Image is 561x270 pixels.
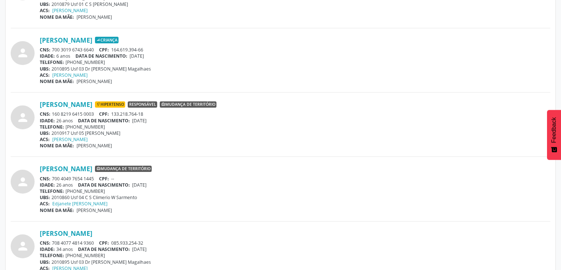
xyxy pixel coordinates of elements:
[40,176,550,182] div: 700 4049 7654 1445
[99,111,109,117] span: CPF:
[40,252,550,259] div: [PHONE_NUMBER]
[40,59,64,65] span: TELEFONE:
[95,101,125,108] span: Hipertenso
[77,143,112,149] span: [PERSON_NAME]
[40,14,74,20] span: NOME DA MÃE:
[78,118,130,124] span: DATA DE NASCIMENTO:
[40,124,550,130] div: [PHONE_NUMBER]
[547,110,561,160] button: Feedback - Mostrar pesquisa
[40,182,550,188] div: 26 anos
[111,240,143,246] span: 085.933.254-32
[40,66,50,72] span: UBS:
[551,117,557,143] span: Feedback
[40,188,64,194] span: TELEFONE:
[130,53,144,59] span: [DATE]
[95,166,152,172] span: Mudança de território
[40,229,92,237] a: [PERSON_NAME]
[40,1,50,7] span: UBS:
[40,176,50,182] span: CNS:
[52,201,107,207] a: Edjanete [PERSON_NAME]
[40,111,50,117] span: CNS:
[111,176,114,182] span: --
[40,194,550,201] div: 2010860 Usf 04 C S Climerio W Sarmento
[40,78,74,84] span: NOME DA MÃE:
[78,246,130,252] span: DATA DE NASCIMENTO:
[40,130,50,136] span: UBS:
[40,165,92,173] a: [PERSON_NAME]
[40,259,50,265] span: UBS:
[132,246,147,252] span: [DATE]
[52,136,88,143] a: [PERSON_NAME]
[78,182,130,188] span: DATA DE NASCIMENTO:
[52,72,88,78] a: [PERSON_NAME]
[77,78,112,84] span: [PERSON_NAME]
[16,240,29,253] i: person
[40,100,92,108] a: [PERSON_NAME]
[16,175,29,188] i: person
[40,53,550,59] div: 6 anos
[99,47,109,53] span: CPF:
[40,246,550,252] div: 34 anos
[40,1,550,7] div: 2010879 Usf 01 C S [PERSON_NAME]
[40,53,55,59] span: IDADE:
[40,124,64,130] span: TELEFONE:
[75,53,127,59] span: DATA DE NASCIMENTO:
[111,111,143,117] span: 133.218.764-18
[40,201,50,207] span: ACS:
[40,143,74,149] span: NOME DA MÃE:
[99,176,109,182] span: CPF:
[99,240,109,246] span: CPF:
[40,207,74,213] span: NOME DA MÃE:
[40,188,550,194] div: [PHONE_NUMBER]
[16,111,29,124] i: person
[40,252,64,259] span: TELEFONE:
[16,46,29,60] i: person
[40,136,50,143] span: ACS:
[40,118,550,124] div: 26 anos
[40,66,550,72] div: 2010895 Usf 03 Dr [PERSON_NAME] Magalhaes
[40,246,55,252] span: IDADE:
[128,101,157,108] span: Responsável
[40,259,550,265] div: 2010895 Usf 03 Dr [PERSON_NAME] Magalhaes
[40,72,50,78] span: ACS:
[77,14,112,20] span: [PERSON_NAME]
[40,47,50,53] span: CNS:
[132,118,147,124] span: [DATE]
[40,182,55,188] span: IDADE:
[111,47,143,53] span: 164.619.394-66
[40,59,550,65] div: [PHONE_NUMBER]
[132,182,147,188] span: [DATE]
[40,7,50,14] span: ACS:
[95,37,119,43] span: Criança
[40,111,550,117] div: 160 8219 6415 0003
[40,36,92,44] a: [PERSON_NAME]
[40,194,50,201] span: UBS:
[40,47,550,53] div: 700 3019 6743 6640
[40,240,550,246] div: 708 4077 4814 9360
[40,130,550,136] div: 2010917 Usf 05 [PERSON_NAME]
[160,101,216,108] span: Mudança de território
[40,118,55,124] span: IDADE:
[52,7,88,14] a: [PERSON_NAME]
[77,207,112,213] span: [PERSON_NAME]
[40,240,50,246] span: CNS:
